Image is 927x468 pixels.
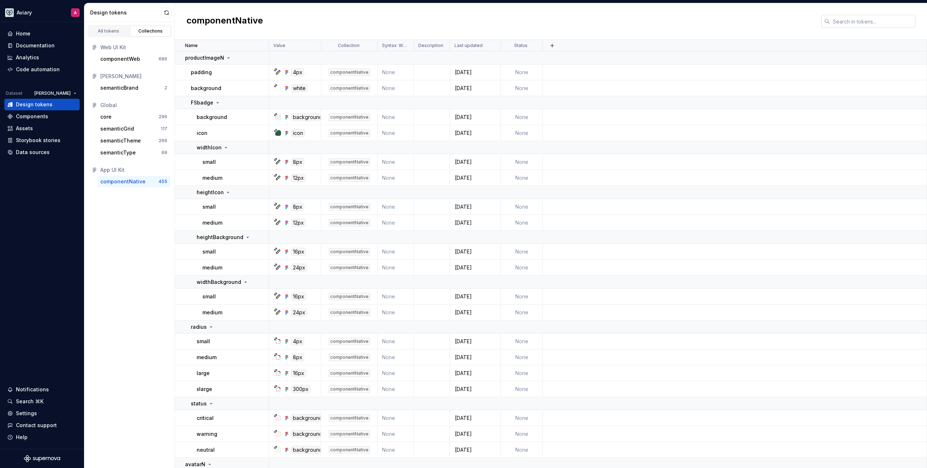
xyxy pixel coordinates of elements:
[159,138,167,144] div: 266
[202,158,216,166] p: small
[4,420,80,431] button: Contact support
[501,305,543,320] td: None
[291,369,306,377] div: 16px
[450,85,500,92] div: [DATE]
[291,68,304,76] div: 4px
[291,129,305,137] div: icon
[159,179,167,184] div: 455
[329,129,370,137] div: componentNative
[197,129,207,137] p: icon
[133,28,169,34] div: Collections
[16,398,43,405] div: Search ⌘K
[202,293,216,300] p: small
[378,260,414,276] td: None
[378,410,414,426] td: None
[100,102,167,109] div: Global
[185,54,224,61] p: productImageN
[97,111,170,123] button: core296
[291,337,304,345] div: 4px
[450,129,500,137] div: [DATE]
[450,354,500,361] div: [DATE]
[16,422,57,429] div: Contact support
[378,215,414,231] td: None
[329,309,370,316] div: componentNative
[100,73,167,80] div: [PERSON_NAME]
[191,323,207,331] p: radius
[378,333,414,349] td: None
[202,174,222,182] p: medium
[100,178,146,185] div: componentNative
[378,244,414,260] td: None
[197,446,215,454] p: neutral
[16,54,39,61] div: Analytics
[291,264,307,272] div: 24px
[329,114,370,121] div: componentNative
[164,85,167,91] div: 2
[378,305,414,320] td: None
[4,99,80,110] a: Design tokens
[378,365,414,381] td: None
[16,113,48,120] div: Components
[16,42,55,49] div: Documentation
[197,278,241,286] p: widthBackground
[4,408,80,419] a: Settings
[202,248,216,255] p: small
[100,166,167,174] div: App UI Kit
[450,370,500,377] div: [DATE]
[501,154,543,170] td: None
[329,219,370,226] div: componentNative
[418,43,443,48] p: Description
[450,248,500,255] div: [DATE]
[24,455,60,462] svg: Supernova Logo
[378,289,414,305] td: None
[74,10,77,16] div: A
[450,203,500,210] div: [DATE]
[501,170,543,186] td: None
[97,82,170,94] button: semanticBrand2
[16,101,53,108] div: Design tokens
[100,125,134,132] div: semanticGrid
[450,114,500,121] div: [DATE]
[202,219,222,226] p: medium
[4,123,80,134] a: Assets
[291,414,339,422] div: backgroundLevel1
[197,144,222,151] p: widthIcon
[197,430,217,438] p: warning
[378,125,414,141] td: None
[378,442,414,458] td: None
[501,80,543,96] td: None
[34,90,71,96] span: [PERSON_NAME]
[162,150,167,156] div: 69
[329,174,370,182] div: componentNative
[338,43,360,48] p: Collection
[91,28,127,34] div: All tokens
[4,52,80,63] a: Analytics
[501,244,543,260] td: None
[329,354,370,361] div: componentNative
[97,147,170,158] button: semanticType69
[197,414,214,422] p: critical
[186,15,263,28] h2: componentNative
[185,43,198,48] p: Name
[329,446,370,454] div: componentNative
[501,109,543,125] td: None
[291,353,304,361] div: 8px
[329,158,370,166] div: componentNative
[378,381,414,397] td: None
[329,370,370,377] div: componentNative
[16,125,33,132] div: Assets
[291,309,307,316] div: 24px
[501,125,543,141] td: None
[329,248,370,255] div: componentNative
[450,264,500,271] div: [DATE]
[329,414,370,422] div: componentNative
[450,430,500,438] div: [DATE]
[514,43,528,48] p: Status
[202,309,222,316] p: medium
[197,386,212,393] p: xlarge
[378,199,414,215] td: None
[501,64,543,80] td: None
[378,64,414,80] td: None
